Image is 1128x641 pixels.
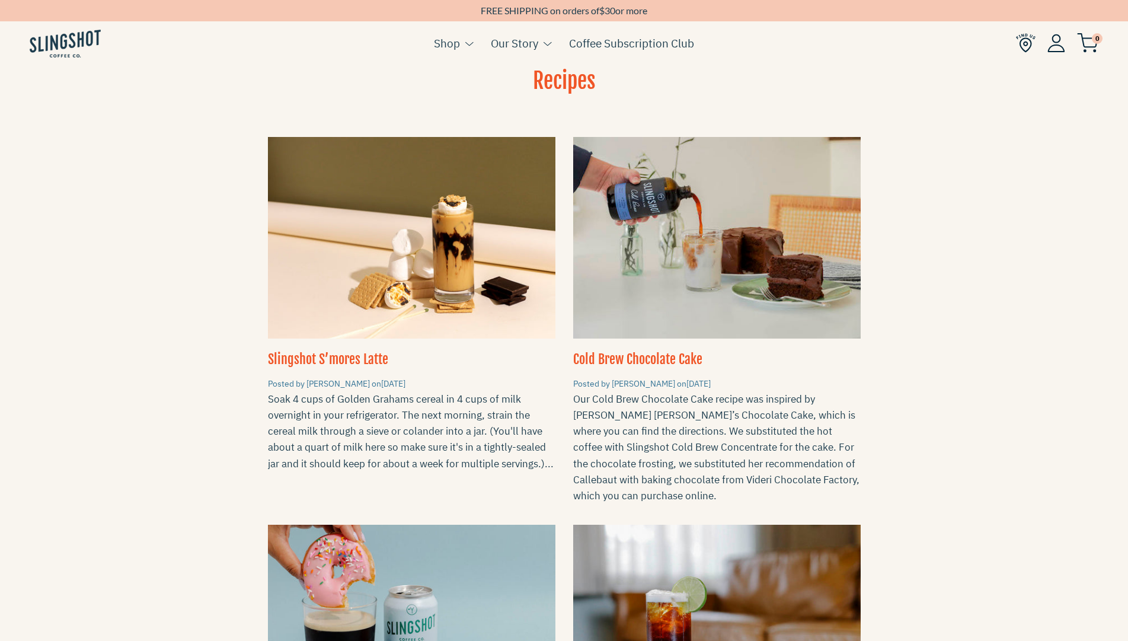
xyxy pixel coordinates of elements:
[605,5,615,16] span: 30
[533,68,596,94] a: Recipes
[573,393,815,422] span: Our Cold Brew Chocolate Cake recipe was inspired by [PERSON_NAME]
[1077,36,1098,50] a: 0
[491,34,538,52] a: Our Story
[1077,33,1098,53] img: cart
[686,378,711,389] time: [DATE]
[268,378,405,389] small: Posted by [PERSON_NAME] on
[1092,33,1103,44] span: 0
[268,391,555,472] a: Soak 4 cups of Golden Grahams cereal in 4 cups of milk overnight in your refrigerator.⁠ The next ...
[381,378,405,389] time: [DATE]
[569,34,694,52] a: Coffee Subscription Club
[1016,33,1036,53] img: Find Us
[434,34,460,52] a: Shop
[268,351,388,367] a: Slingshot S’mores Latte
[599,5,605,16] span: $
[573,351,702,367] a: Cold Brew Chocolate Cake
[654,409,813,422] span: [PERSON_NAME]’s Chocolate Cake
[573,378,711,389] small: Posted by [PERSON_NAME] on
[1047,34,1065,52] img: Account
[573,391,861,504] a: Our Cold Brew Chocolate Cake recipe was inspired by [PERSON_NAME][PERSON_NAME]’s Chocolate Cake, ...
